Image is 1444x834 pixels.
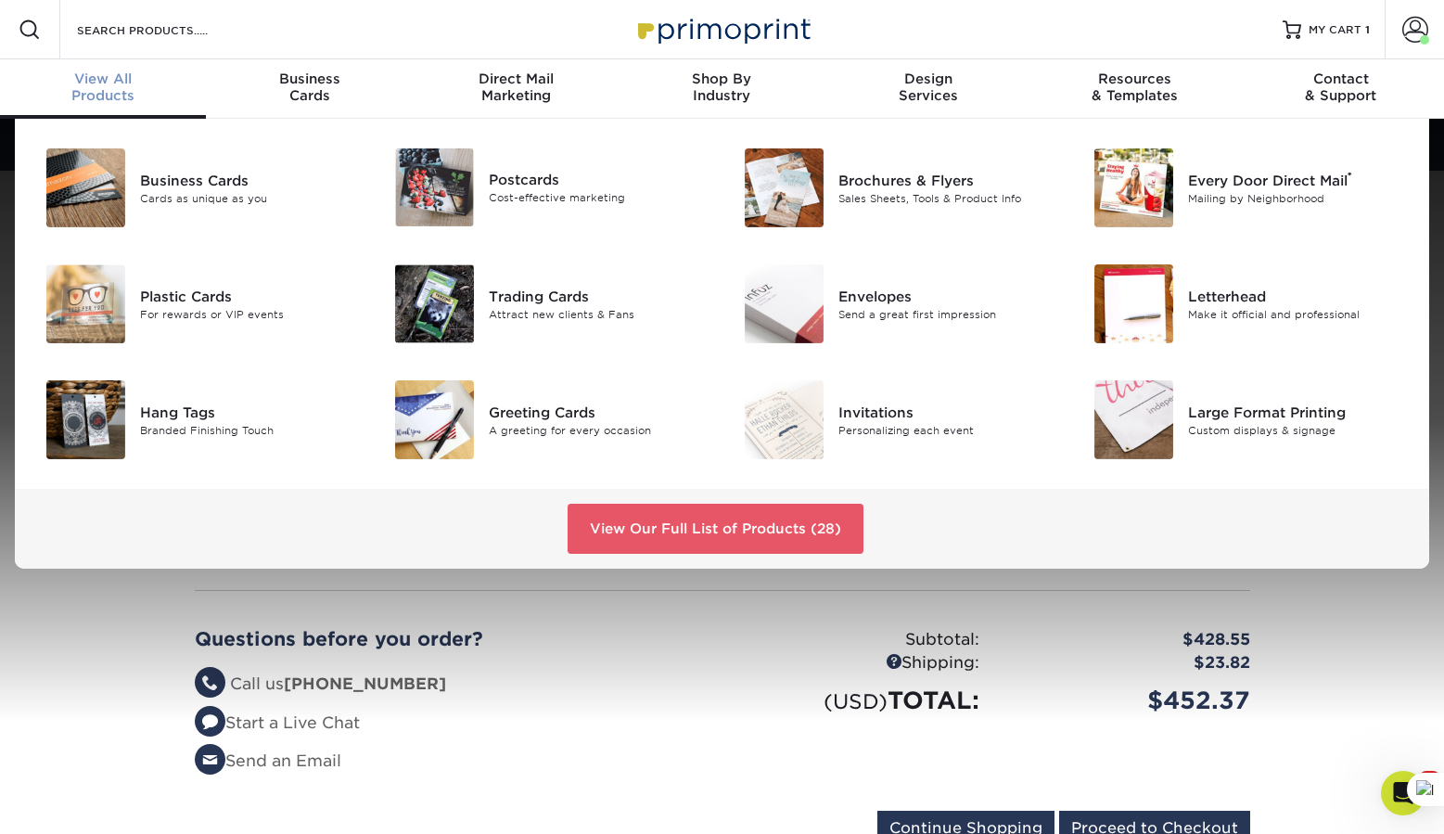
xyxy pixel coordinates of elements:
a: Envelopes Envelopes Send a great first impression [736,257,1058,351]
div: Greeting Cards [489,402,708,422]
div: Services [825,71,1031,104]
div: Marketing [413,71,619,104]
span: MY CART [1309,22,1361,38]
div: Invitations [838,402,1057,422]
img: Letterhead [1094,264,1173,343]
a: Send an Email [195,751,341,770]
a: View Our Full List of Products (28) [568,504,863,554]
div: Mailing by Neighborhood [1188,190,1407,206]
img: Postcards [395,148,474,226]
div: Every Door Direct Mail [1188,170,1407,190]
span: Design [825,71,1031,87]
a: Every Door Direct Mail Every Door Direct Mail® Mailing by Neighborhood [1085,141,1407,235]
div: A greeting for every occasion [489,422,708,438]
div: Cards as unique as you [140,190,359,206]
img: Large Format Printing [1094,380,1173,459]
img: Envelopes [745,264,824,343]
a: Contact& Support [1238,59,1444,119]
div: & Templates [1031,71,1237,104]
a: Direct MailMarketing [413,59,619,119]
a: Letterhead Letterhead Make it official and professional [1085,257,1407,351]
div: Cost-effective marketing [489,190,708,206]
a: Resources& Templates [1031,59,1237,119]
span: Shop By [619,71,824,87]
img: Plastic Cards [46,264,125,343]
div: Attract new clients & Fans [489,306,708,322]
img: Primoprint [630,9,815,49]
div: Plastic Cards [140,286,359,306]
a: Business Cards Business Cards Cards as unique as you [37,141,359,235]
a: DesignServices [825,59,1031,119]
span: Direct Mail [413,71,619,87]
img: Hang Tags [46,380,125,459]
a: Start a Live Chat [195,713,360,732]
img: Invitations [745,380,824,459]
div: Sales Sheets, Tools & Product Info [838,190,1057,206]
div: Make it official and professional [1188,306,1407,322]
span: 10 [1419,771,1440,786]
iframe: Intercom live chat [1381,771,1425,815]
sup: ® [1348,170,1352,183]
div: Branded Finishing Touch [140,422,359,438]
div: Business Cards [140,170,359,190]
a: Greeting Cards Greeting Cards A greeting for every occasion [387,373,709,467]
div: Large Format Printing [1188,402,1407,422]
img: Greeting Cards [395,380,474,459]
a: Postcards Postcards Cost-effective marketing [387,141,709,234]
div: Industry [619,71,824,104]
img: Business Cards [46,148,125,227]
div: Postcards [489,170,708,190]
div: Send a great first impression [838,306,1057,322]
div: Letterhead [1188,286,1407,306]
a: Hang Tags Hang Tags Branded Finishing Touch [37,373,359,467]
a: Invitations Invitations Personalizing each event [736,373,1058,467]
div: Trading Cards [489,286,708,306]
a: Shop ByIndustry [619,59,824,119]
a: Trading Cards Trading Cards Attract new clients & Fans [387,257,709,351]
div: Brochures & Flyers [838,170,1057,190]
img: Brochures & Flyers [745,148,824,227]
div: For rewards or VIP events [140,306,359,322]
input: SEARCH PRODUCTS..... [75,19,256,41]
div: Cards [206,71,412,104]
a: Plastic Cards Plastic Cards For rewards or VIP events [37,257,359,351]
img: Trading Cards [395,264,474,343]
a: Large Format Printing Large Format Printing Custom displays & signage [1085,373,1407,467]
span: Contact [1238,71,1444,87]
img: Every Door Direct Mail [1094,148,1173,227]
a: BusinessCards [206,59,412,119]
a: Brochures & Flyers Brochures & Flyers Sales Sheets, Tools & Product Info [736,141,1058,235]
span: Resources [1031,71,1237,87]
div: Personalizing each event [838,422,1057,438]
div: & Support [1238,71,1444,104]
div: Envelopes [838,286,1057,306]
span: Business [206,71,412,87]
div: Hang Tags [140,402,359,422]
div: Custom displays & signage [1188,422,1407,438]
span: 1 [1365,23,1370,36]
